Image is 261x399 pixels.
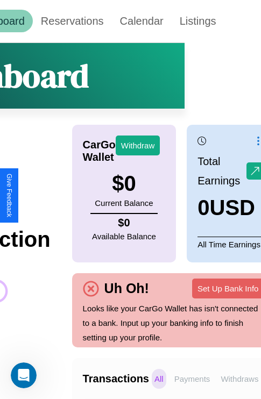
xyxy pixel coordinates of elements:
[116,136,160,155] button: Withdraw
[95,196,153,210] p: Current Balance
[172,10,224,32] a: Listings
[95,172,153,196] h3: $ 0
[5,174,13,217] div: Give Feedback
[112,10,172,32] a: Calendar
[92,217,156,229] h4: $ 0
[83,139,116,163] h4: CarGo Wallet
[99,281,154,296] h4: Uh Oh!
[92,229,156,244] p: Available Balance
[33,10,112,32] a: Reservations
[197,152,246,190] p: Total Earnings
[172,369,213,389] p: Payments
[218,369,261,389] p: Withdraws
[83,373,149,385] h4: Transactions
[152,369,166,389] p: All
[11,362,37,388] iframe: Intercom live chat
